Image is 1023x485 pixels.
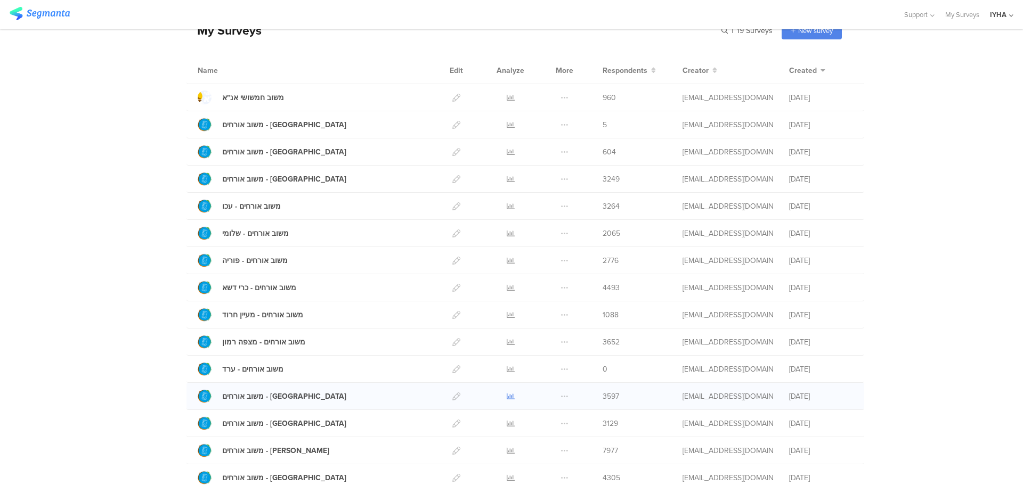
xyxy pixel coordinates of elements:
div: [DATE] [789,391,853,402]
div: משוב אורחים - רבין [222,445,329,456]
div: ofir@iyha.org.il [683,119,773,130]
div: Edit [445,57,468,84]
span: 5 [603,119,607,130]
a: משוב אורחים - [GEOGRAPHIC_DATA] [198,471,346,484]
a: משוב אורחים - [GEOGRAPHIC_DATA] [198,389,346,403]
div: [DATE] [789,309,853,320]
a: משוב אורחים - פוריה [198,253,288,267]
div: More [553,57,576,84]
div: [DATE] [789,146,853,158]
div: משוב אורחים - ערד [222,364,283,375]
div: ofir@iyha.org.il [683,391,773,402]
span: | [730,25,735,36]
div: [DATE] [789,364,853,375]
span: Support [904,10,928,20]
div: [DATE] [789,119,853,130]
div: Name [198,65,262,76]
div: ofir@iyha.org.il [683,201,773,212]
button: Created [789,65,825,76]
div: משוב אורחים - תל אביב [222,418,346,429]
button: Respondents [603,65,656,76]
div: [DATE] [789,228,853,239]
div: ofir@iyha.org.il [683,174,773,185]
a: משוב אורחים - [GEOGRAPHIC_DATA] [198,145,346,159]
a: משוב אורחים - ערד [198,362,283,376]
div: ofir@iyha.org.il [683,309,773,320]
div: ofir@iyha.org.il [683,364,773,375]
span: 960 [603,92,616,103]
a: משוב אורחים - מצפה רמון [198,335,305,349]
div: Analyze [494,57,526,84]
div: משוב אורחים - פוריה [222,255,288,266]
span: 3597 [603,391,619,402]
div: משוב אורחים - עכו [222,201,281,212]
a: משוב אורחים - [PERSON_NAME] [198,443,329,457]
div: משוב אורחים - חיפה [222,174,346,185]
div: ofir@iyha.org.il [683,418,773,429]
a: משוב אורחים - [GEOGRAPHIC_DATA] [198,118,346,131]
div: [DATE] [789,282,853,293]
div: [DATE] [789,418,853,429]
div: משוב אורחים - מצפה רמון [222,336,305,348]
span: 2065 [603,228,620,239]
div: משוב אורחים - בית שאן [222,472,346,483]
a: משוב אורחים - [GEOGRAPHIC_DATA] [198,416,346,430]
div: [DATE] [789,472,853,483]
div: [DATE] [789,336,853,348]
span: 3249 [603,174,620,185]
span: Creator [683,65,709,76]
div: [DATE] [789,92,853,103]
div: My Surveys [186,21,262,39]
button: Creator [683,65,717,76]
div: [DATE] [789,201,853,212]
span: 604 [603,146,616,158]
div: משוב אורחים - פתח תקווה [222,119,346,130]
div: משוב אורחים - כרי דשא [222,282,296,293]
span: 7977 [603,445,618,456]
span: 19 Surveys [737,25,773,36]
div: [DATE] [789,255,853,266]
div: ofir@iyha.org.il [683,336,773,348]
a: משוב אורחים - עכו [198,199,281,213]
span: 0 [603,364,607,375]
div: ofir@iyha.org.il [683,92,773,103]
a: משוב אורחים - מעיין חרוד [198,308,303,322]
span: New survey [798,26,833,36]
a: משוב אורחים - שלומי [198,226,289,240]
div: [DATE] [789,445,853,456]
span: Created [789,65,817,76]
div: משוב אורחים - מעיין חרוד [222,309,303,320]
div: ofir@iyha.org.il [683,146,773,158]
div: משוב אורחים - עין גדי [222,391,346,402]
span: 1088 [603,309,619,320]
div: ofir@iyha.org.il [683,282,773,293]
div: ofir@iyha.org.il [683,472,773,483]
div: משוב אורחים - שלומי [222,228,289,239]
div: IYHA [990,10,1006,20]
span: 3264 [603,201,620,212]
span: 3652 [603,336,620,348]
span: 4305 [603,472,620,483]
div: ofir@iyha.org.il [683,228,773,239]
div: משוב חמשושי אנ"א [222,92,284,103]
div: משוב אורחים - תל חי [222,146,346,158]
span: Respondents [603,65,647,76]
span: 3129 [603,418,618,429]
div: ofir@iyha.org.il [683,445,773,456]
span: 4493 [603,282,620,293]
a: משוב חמשושי אנ"א [198,91,284,104]
a: משוב אורחים - כרי דשא [198,281,296,294]
div: ofir@iyha.org.il [683,255,773,266]
img: segmanta logo [10,7,70,20]
a: משוב אורחים - [GEOGRAPHIC_DATA] [198,172,346,186]
div: [DATE] [789,174,853,185]
span: 2776 [603,255,619,266]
